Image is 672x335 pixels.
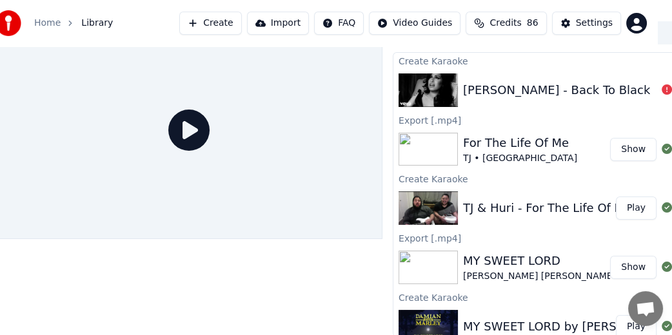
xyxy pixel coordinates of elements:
div: [PERSON_NAME] - Back To Black [463,81,650,99]
button: Show [610,138,657,161]
div: For The Life Of Me [463,134,577,152]
span: Credits [489,17,521,30]
button: Credits86 [466,12,546,35]
nav: breadcrumb [34,17,113,30]
button: FAQ [314,12,364,35]
div: TJ • [GEOGRAPHIC_DATA] [463,152,577,165]
div: TJ & Huri - For The Life Of Me [463,199,631,217]
div: Open chat [628,291,663,326]
span: Library [81,17,113,30]
button: Video Guides [369,12,460,35]
button: Create [179,12,242,35]
a: Home [34,17,61,30]
div: Settings [576,17,613,30]
button: Settings [552,12,621,35]
button: Import [247,12,309,35]
button: Play [616,196,657,220]
button: Show [610,256,657,279]
span: 86 [527,17,539,30]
